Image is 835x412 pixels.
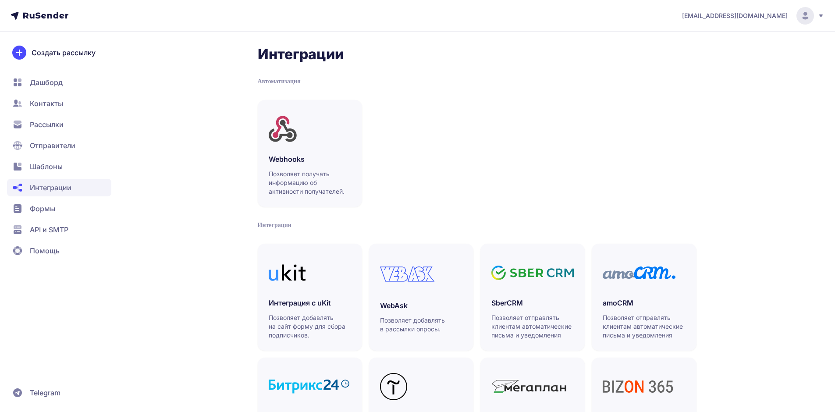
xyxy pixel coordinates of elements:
span: Интеграции [30,182,71,193]
a: WebAskПозволяет добавлять в рассылки опросы. [369,244,473,351]
span: Telegram [30,387,60,398]
h3: WebAsk [380,300,462,311]
h3: SberCRM [491,298,574,308]
span: Рассылки [30,119,64,130]
span: Создать рассылку [32,47,96,58]
a: amoCRMПозволяет отправлять клиентам автоматические письма и уведомления [592,244,696,351]
span: API и SMTP [30,224,68,235]
p: Позволяет отправлять клиентам автоматические письма и уведомления [491,313,575,340]
p: Позволяет отправлять клиентам автоматические письма и уведомления [603,313,686,340]
span: Отправители [30,140,75,151]
p: Позволяет добавлять на сайт форму для сбора подписчиков. [269,313,352,340]
span: [EMAIL_ADDRESS][DOMAIN_NAME] [682,11,788,20]
div: Интеграции [258,221,696,230]
div: Автоматизация [258,77,696,86]
a: Telegram [7,384,111,401]
a: WebhooksПозволяет получать информацию об активности получателей. [258,100,362,207]
h3: Webhooks [269,154,351,164]
a: Интеграция с uKitПозволяет добавлять на сайт форму для сбора подписчиков. [258,244,362,351]
span: Контакты [30,98,63,109]
span: Формы [30,203,55,214]
span: Дашборд [30,77,63,88]
p: Позволяет добавлять в рассылки опросы. [380,316,463,334]
h3: Интеграция с uKit [269,298,351,308]
h3: amoCRM [603,298,685,308]
p: Позволяет получать информацию об активности получателей. [269,170,352,196]
h2: Интеграции [258,46,696,63]
a: SberCRMПозволяет отправлять клиентам автоматические письма и уведомления [480,244,585,351]
span: Шаблоны [30,161,63,172]
span: Помощь [30,245,60,256]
